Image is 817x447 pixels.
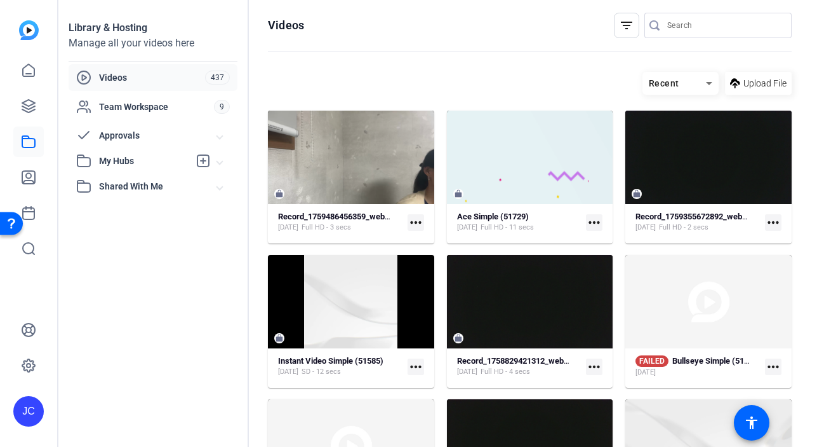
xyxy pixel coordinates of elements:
span: [DATE] [457,223,477,233]
span: FAILED [635,355,668,367]
input: Search [667,18,781,33]
span: Upload File [743,77,787,90]
div: Library & Hosting [69,20,237,36]
mat-icon: more_horiz [586,359,602,375]
img: blue-gradient.svg [19,20,39,40]
strong: Record_1758829421312_webcam [457,356,580,366]
span: Full HD - 3 secs [302,223,351,233]
a: Record_1759486456359_webcam[DATE]Full HD - 3 secs [278,212,402,233]
mat-icon: filter_list [619,18,634,33]
mat-icon: more_horiz [765,359,781,375]
span: My Hubs [99,155,189,168]
mat-icon: more_horiz [408,214,424,231]
strong: Record_1759355672892_webcam [635,212,758,221]
span: Full HD - 2 secs [659,223,708,233]
button: Upload File [725,72,792,95]
a: Instant Video Simple (51585)[DATE]SD - 12 secs [278,356,402,377]
span: 437 [205,71,230,85]
span: Full HD - 4 secs [481,367,530,377]
span: Full HD - 11 secs [481,223,534,233]
span: Approvals [99,129,217,142]
span: [DATE] [635,368,656,378]
strong: Record_1759486456359_webcam [278,212,401,221]
span: [DATE] [457,367,477,377]
span: Team Workspace [99,100,214,113]
strong: Instant Video Simple (51585) [278,356,383,366]
mat-expansion-panel-header: My Hubs [69,148,237,174]
mat-icon: more_horiz [765,214,781,231]
div: Manage all your videos here [69,36,237,51]
span: [DATE] [635,223,656,233]
h1: Videos [268,18,304,33]
span: [DATE] [278,223,298,233]
div: JC [13,396,44,427]
span: SD - 12 secs [302,367,341,377]
mat-icon: more_horiz [408,359,424,375]
span: Videos [99,71,205,84]
a: FAILEDBullseye Simple (51498)[DATE] [635,355,760,378]
span: 9 [214,100,230,114]
strong: Ace Simple (51729) [457,212,529,221]
mat-icon: more_horiz [586,214,602,231]
a: Ace Simple (51729)[DATE]Full HD - 11 secs [457,212,581,233]
mat-expansion-panel-header: Approvals [69,123,237,148]
a: Record_1759355672892_webcam[DATE]Full HD - 2 secs [635,212,760,233]
mat-expansion-panel-header: Shared With Me [69,174,237,199]
strong: Bullseye Simple (51498) [672,356,761,366]
span: [DATE] [278,367,298,377]
span: Recent [649,78,679,88]
mat-icon: accessibility [744,415,759,430]
a: Record_1758829421312_webcam[DATE]Full HD - 4 secs [457,356,581,377]
span: Shared With Me [99,180,217,193]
